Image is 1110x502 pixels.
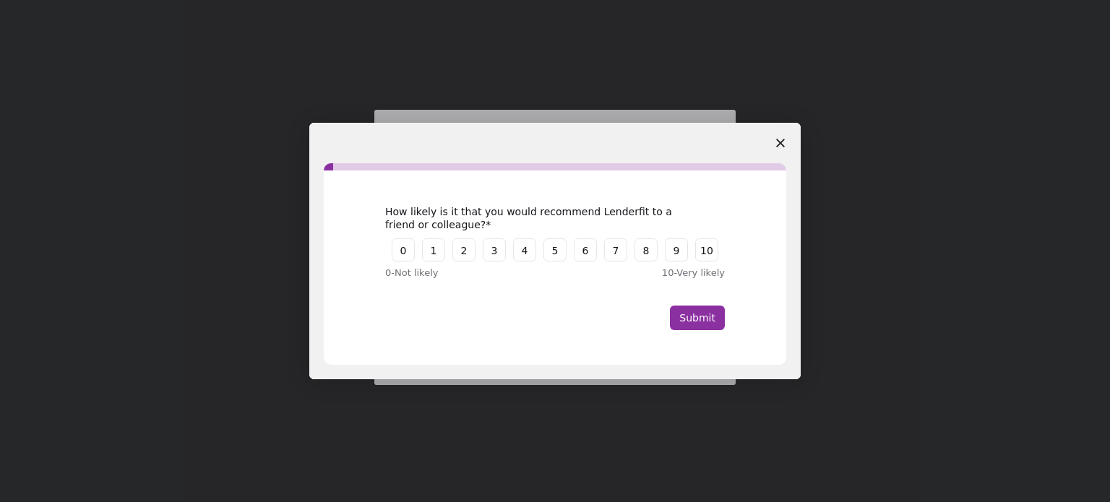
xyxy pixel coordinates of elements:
[385,205,703,231] div: How likely is it that you would recommend Lenderfit to a friend or colleague?
[595,266,725,280] div: 10 - Very likely
[665,238,688,261] button: 9
[422,238,445,261] button: 1
[574,238,597,261] button: 6
[483,238,506,261] button: 3
[452,238,476,261] button: 2
[634,238,658,261] button: 8
[604,238,627,261] button: 7
[670,306,725,330] button: Submit
[513,238,536,261] button: 4
[385,266,515,280] div: 0 - Not likely
[760,123,801,163] span: Close survey
[543,238,567,261] button: 5
[695,238,718,261] button: 10
[392,238,415,261] button: 0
